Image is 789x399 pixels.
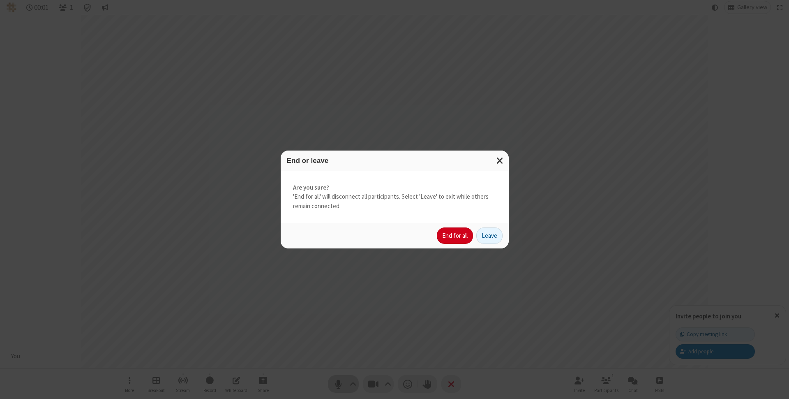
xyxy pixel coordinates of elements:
[476,227,503,244] button: Leave
[491,151,509,171] button: Close modal
[281,171,509,223] div: 'End for all' will disconnect all participants. Select 'Leave' to exit while others remain connec...
[437,227,473,244] button: End for all
[293,183,496,193] strong: Are you sure?
[287,157,503,165] h3: End or leave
